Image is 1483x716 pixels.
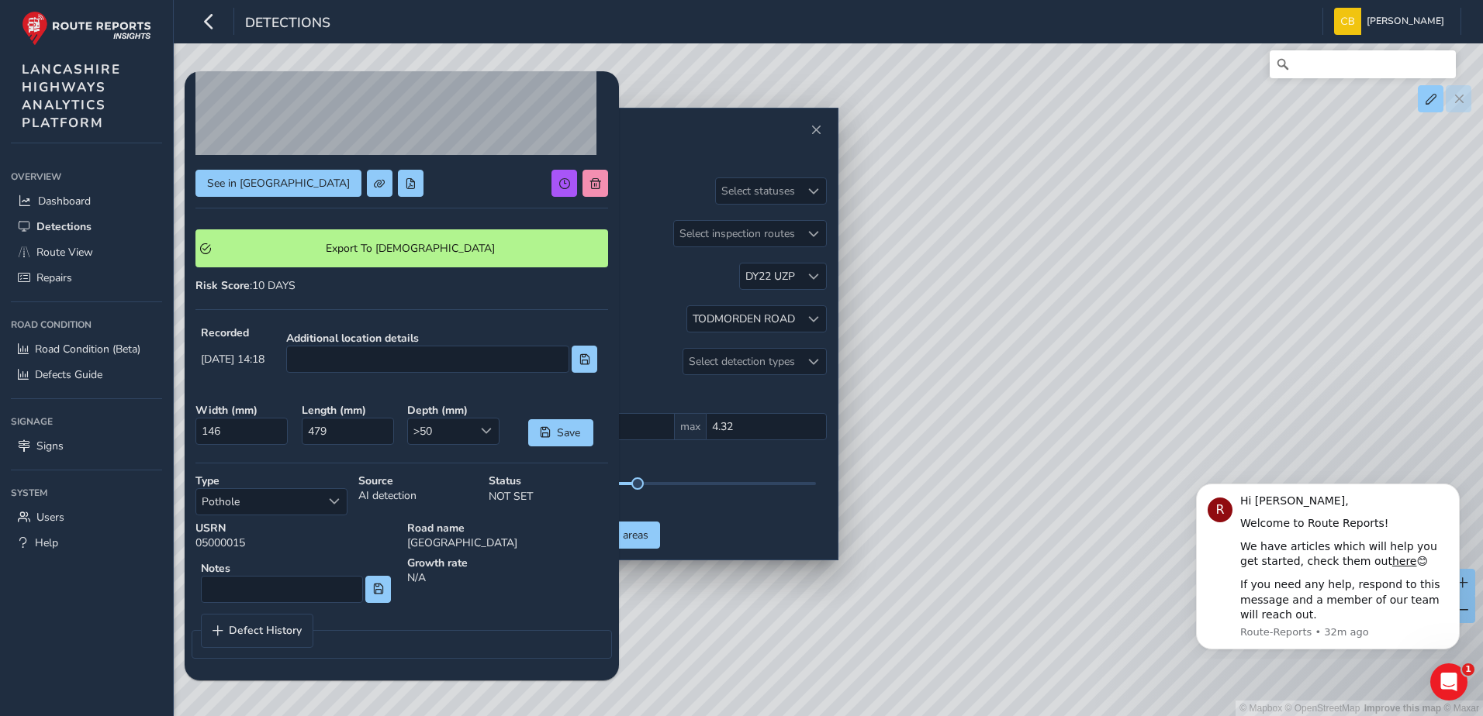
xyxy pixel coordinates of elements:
div: Select inspection routes [674,221,800,246]
div: TODMORDEN ROAD [693,312,795,326]
a: Detections [11,214,162,239]
a: Defect History [202,614,313,647]
input: Search [1270,50,1456,78]
span: Export To [DEMOGRAPHIC_DATA] [216,241,603,256]
span: Detections [36,219,92,234]
iframe: Intercom live chat [1430,663,1467,701]
a: Users [11,504,162,530]
span: 1 [1462,663,1474,676]
strong: Road name [407,521,608,535]
span: Save [556,425,582,440]
div: DY22 UZP [745,269,795,284]
span: Dashboard [38,194,91,208]
strong: USRN [195,521,396,535]
input: 0 [706,413,827,440]
span: Route View [36,245,93,260]
div: Select a type [321,489,347,515]
a: Dashboard [11,188,162,214]
div: Road Condition [11,313,162,336]
a: Repairs [11,265,162,291]
a: Help [11,530,162,556]
span: Repairs [36,270,72,285]
span: Pothole [196,489,321,515]
button: Export To Symology [195,229,608,267]
button: Close [805,119,827,141]
img: rr logo [22,11,151,46]
img: diamond-layout [1334,8,1361,35]
span: Help [35,535,58,550]
a: Road Condition (Beta) [11,336,162,362]
span: Road Condition (Beta) [35,342,140,356]
div: [GEOGRAPHIC_DATA] [402,515,614,556]
div: Overview [11,165,162,188]
button: See in Route View [195,170,361,197]
div: : 10 DAYS [195,278,608,293]
strong: Additional location details [286,331,597,346]
button: Save [528,419,593,446]
strong: Risk Score [195,278,250,293]
span: Detections [245,13,330,35]
a: Defects Guide [11,362,162,387]
span: Defect History [229,625,302,636]
span: max [675,413,706,440]
div: Select detection types [683,349,800,374]
strong: Recorded [201,325,264,340]
div: Signage [11,410,162,433]
span: Defects Guide [35,367,102,382]
p: NOT SET [489,488,608,504]
a: Signs [11,433,162,459]
span: See in [GEOGRAPHIC_DATA] [207,176,350,191]
span: Users [36,510,64,525]
span: [DATE] 14:18 [201,352,264,367]
strong: Length ( mm ) [302,403,397,418]
strong: Status [489,473,608,488]
strong: Width ( mm ) [195,403,291,418]
span: [PERSON_NAME] [1367,8,1444,35]
strong: Depth ( mm ) [407,403,503,418]
strong: Notes [201,561,391,576]
div: 05000015 [190,515,402,556]
iframe: Intercom notifications message [1173,470,1483,659]
span: >50 [408,418,473,444]
div: 35 [535,491,816,505]
strong: Source [358,473,478,488]
a: Route View [11,239,162,265]
span: LANCASHIRE HIGHWAYS ANALYTICS PLATFORM [22,60,121,132]
strong: Type [195,473,347,488]
strong: Growth rate [407,556,608,570]
h2: Filters [524,141,827,167]
div: N/A [402,550,614,614]
span: Signs [36,439,64,453]
div: System [11,481,162,504]
div: AI detection [353,468,483,521]
button: [PERSON_NAME] [1334,8,1450,35]
div: Select statuses [716,178,800,204]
